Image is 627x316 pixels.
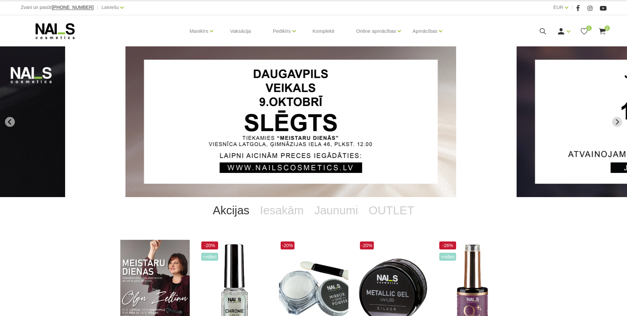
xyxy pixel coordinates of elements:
a: Apmācības [412,18,437,44]
a: Iesakām [255,197,309,224]
a: 0 [598,27,607,35]
span: 0 [605,26,610,31]
a: Pedikīrs [273,18,291,44]
button: Go to last slide [5,117,15,127]
a: 0 [580,27,588,35]
span: -26% [439,241,456,249]
a: Latviešu [101,3,119,11]
a: Online apmācības [356,18,396,44]
li: 1 of 13 [125,46,501,197]
a: OUTLET [363,197,419,224]
span: -20% [201,241,218,249]
span: | [97,3,98,12]
span: -20% [281,241,295,249]
a: Jaunumi [309,197,363,224]
span: +Video [439,253,456,261]
a: Akcijas [208,197,255,224]
a: Komplekti [307,15,340,47]
a: EUR [553,3,563,11]
span: -20% [360,241,374,249]
span: +Video [201,253,218,261]
a: Vaksācija [225,15,256,47]
button: Next slide [612,117,622,127]
span: | [571,3,573,12]
div: Zvani un pasūti [20,3,94,12]
a: Manikīrs [190,18,209,44]
a: [PHONE_NUMBER] [52,5,94,10]
span: 0 [586,26,592,31]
